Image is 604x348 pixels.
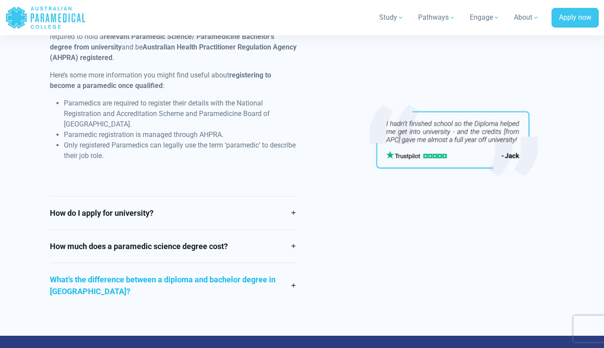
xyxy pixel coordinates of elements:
[374,5,409,30] a: Study
[50,43,297,62] strong: Australian Health Practitioner Regulation Agency (AHPRA) registered
[552,8,599,28] a: Apply now
[50,71,271,90] strong: registering to become a paramedic once qualified
[50,197,297,229] a: How do I apply for university?
[413,5,461,30] a: Pathways
[50,230,297,263] a: How much does a paramedic science degree cost?
[74,43,122,51] strong: from university
[50,21,297,63] p: Yes. To be able to work as a registered , you are required to hold a and be .
[64,98,297,130] li: Paramedics are required to register their details with the National Registration and Accreditatio...
[64,140,297,161] li: Only registered Paramedics can legally use the term ‘paramedic’ to describe their job role.
[50,32,274,51] strong: relevant Paramedic Science/ Paramedicine Bachelor’s degree
[50,70,297,91] p: Here’s some more information you might find useful about :
[50,263,297,308] a: What’s the difference between a diploma and bachelor degree in [GEOGRAPHIC_DATA]?
[5,4,86,32] a: Australian Paramedical College
[509,5,545,30] a: About
[464,5,505,30] a: Engage
[64,130,297,140] li: Paramedic registration is managed through AHPRA.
